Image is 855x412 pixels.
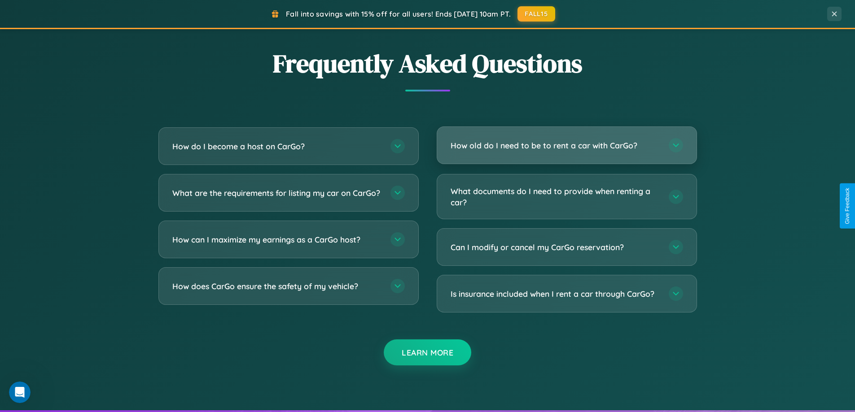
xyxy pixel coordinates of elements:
[844,188,851,224] div: Give Feedback
[172,141,381,152] h3: How do I become a host on CarGo?
[451,288,660,299] h3: Is insurance included when I rent a car through CarGo?
[172,281,381,292] h3: How does CarGo ensure the safety of my vehicle?
[451,140,660,151] h3: How old do I need to be to rent a car with CarGo?
[517,6,555,22] button: FALL15
[451,186,660,208] h3: What documents do I need to provide when renting a car?
[451,242,660,253] h3: Can I modify or cancel my CarGo reservation?
[384,339,471,365] button: Learn More
[9,382,31,403] iframe: Intercom live chat
[172,187,381,199] h3: What are the requirements for listing my car on CarGo?
[172,234,381,245] h3: How can I maximize my earnings as a CarGo host?
[158,46,697,81] h2: Frequently Asked Questions
[286,9,511,18] span: Fall into savings with 15% off for all users! Ends [DATE] 10am PT.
